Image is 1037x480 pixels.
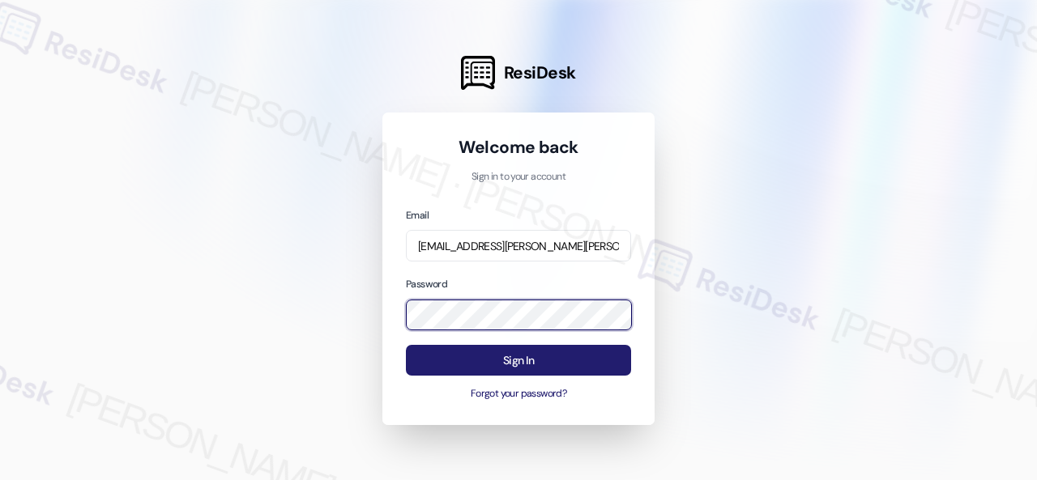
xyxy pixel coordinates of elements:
button: Sign In [406,345,631,376]
img: ResiDesk Logo [461,56,495,90]
label: Password [406,278,447,291]
span: ResiDesk [504,62,576,84]
button: Forgot your password? [406,387,631,401]
h1: Welcome back [406,136,631,159]
input: name@example.com [406,230,631,261]
label: Email [406,209,429,222]
p: Sign in to your account [406,170,631,185]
